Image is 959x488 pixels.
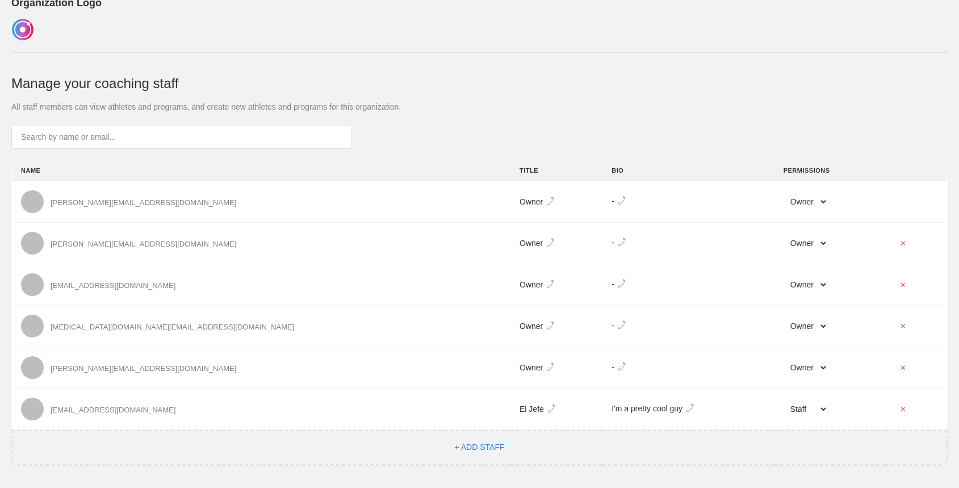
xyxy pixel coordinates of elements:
[51,198,236,207] div: [PERSON_NAME][EMAIL_ADDRESS][DOMAIN_NAME]
[894,317,912,335] button: ✕
[894,276,912,294] button: ✕
[520,197,543,206] span: Owner
[612,279,614,289] span: -
[612,237,614,248] span: -
[510,160,602,181] th: TITLE
[51,406,175,414] div: [EMAIL_ADDRESS][DOMAIN_NAME]
[51,323,294,331] div: [MEDICAL_DATA][DOMAIN_NAME][EMAIL_ADDRESS][DOMAIN_NAME]
[894,358,912,377] button: ✕
[51,364,236,373] div: [PERSON_NAME][EMAIL_ADDRESS][DOMAIN_NAME]
[451,442,508,452] button: + ADD STAFF
[612,320,614,331] span: -
[520,280,543,289] span: Owner
[11,76,948,91] h1: Manage your coaching staff
[520,404,544,414] span: El Jefe
[612,362,614,372] span: -
[12,160,510,181] th: NAME
[11,102,948,111] p: All staff members can view athletes and programs, and create new athletes and programs for this o...
[774,160,885,181] th: PERMISSIONS
[520,239,543,248] span: Owner
[51,281,175,290] div: [EMAIL_ADDRESS][DOMAIN_NAME]
[602,160,774,181] th: BIO
[520,322,543,331] span: Owner
[51,240,236,248] div: [PERSON_NAME][EMAIL_ADDRESS][DOMAIN_NAME]
[902,433,959,488] iframe: Chat Widget
[11,125,352,149] input: Search by name or email...
[520,363,543,372] span: Owner
[612,196,614,206] span: -
[612,403,682,414] span: I'm a pretty cool guy
[894,234,912,252] button: ✕
[894,400,912,418] button: ✕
